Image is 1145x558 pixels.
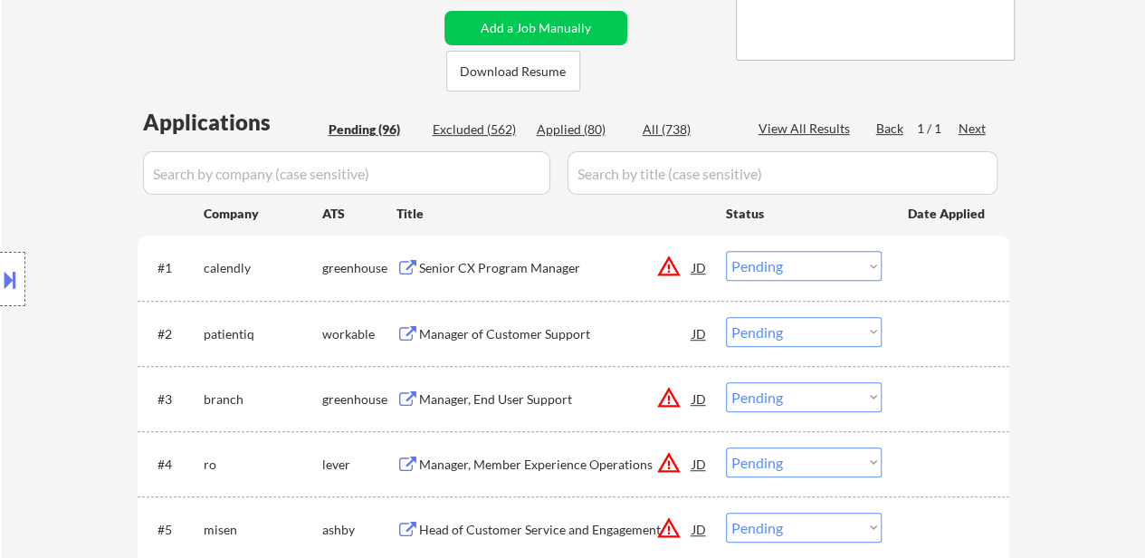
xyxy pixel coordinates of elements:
[643,120,733,139] div: All (738)
[322,456,396,474] div: lever
[143,151,550,195] input: Search by company (case sensitive)
[656,515,682,541] button: warning_amber
[419,456,692,474] div: Manager, Member Experience Operations
[568,151,997,195] input: Search by title (case sensitive)
[691,447,709,480] div: JD
[656,385,682,410] button: warning_amber
[329,120,419,139] div: Pending (96)
[876,120,905,138] div: Back
[322,521,396,539] div: ashby
[759,120,855,138] div: View All Results
[204,521,322,539] div: misen
[656,450,682,476] button: warning_amber
[691,513,709,545] div: JD
[444,11,627,45] button: Add a Job Manually
[908,205,988,223] div: Date Applied
[691,382,709,415] div: JD
[691,317,709,350] div: JD
[959,120,988,138] div: Next
[322,259,396,277] div: greenhouse
[396,205,709,223] div: Title
[204,456,322,474] div: ro
[322,325,396,343] div: workable
[691,251,709,284] div: JD
[419,325,692,343] div: Manager of Customer Support
[322,205,396,223] div: ATS
[419,521,692,539] div: Head of Customer Service and Engagement
[537,120,627,139] div: Applied (80)
[433,120,523,139] div: Excluded (562)
[726,197,882,229] div: Status
[157,521,189,539] div: #5
[157,456,189,474] div: #4
[419,390,692,409] div: Manager, End User Support
[446,51,580,91] button: Download Resume
[322,390,396,409] div: greenhouse
[419,259,692,277] div: Senior CX Program Manager
[656,254,682,279] button: warning_amber
[917,120,959,138] div: 1 / 1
